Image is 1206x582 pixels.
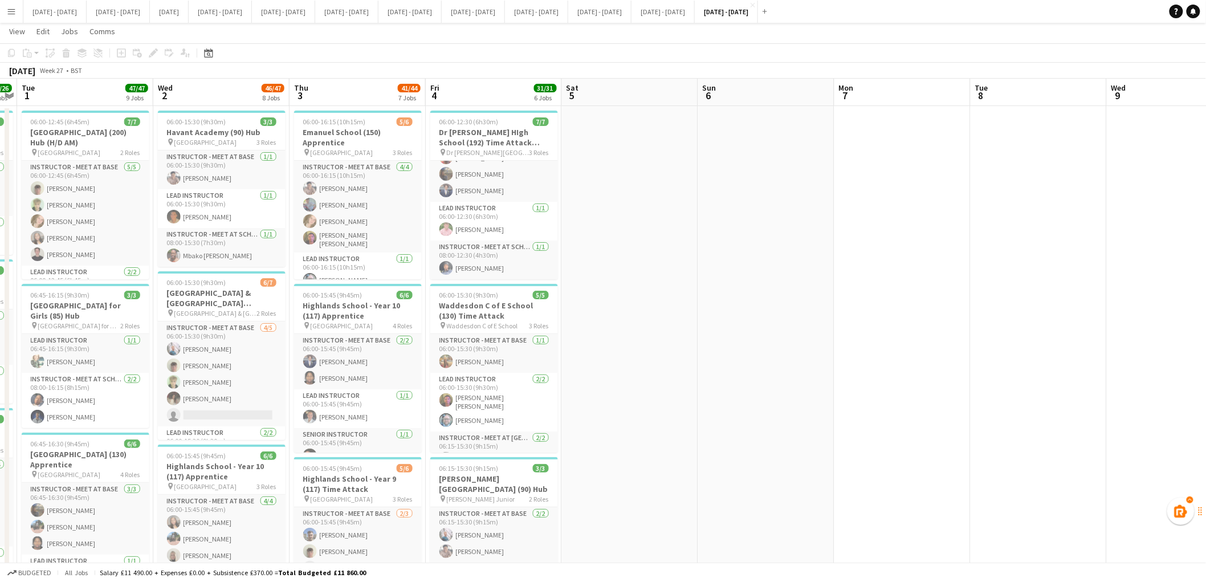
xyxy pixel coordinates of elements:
span: Tue [22,83,35,93]
app-card-role: Instructor - Meet at Base5/506:00-12:45 (6h45m)[PERSON_NAME][PERSON_NAME][PERSON_NAME][PERSON_NAM... [22,161,149,266]
span: 06:00-16:15 (10h15m) [303,117,366,126]
button: [DATE] - [DATE] [252,1,315,23]
button: [DATE] - [DATE] [442,1,505,23]
div: BST [71,66,82,75]
app-job-card: 06:00-16:15 (10h15m)5/6Emanuel School (150) Apprentice [GEOGRAPHIC_DATA]3 RolesInstructor - Meet ... [294,111,422,279]
span: 3/3 [533,464,549,473]
app-card-role: Instructor - Meet at Base2/306:00-15:45 (9h45m)[PERSON_NAME][PERSON_NAME] [294,507,422,579]
span: 3 Roles [529,148,549,157]
span: Edit [36,26,50,36]
app-card-role: Lead Instructor2/206:00-15:30 (9h30m) [158,426,286,482]
app-card-role: Lead Instructor2/206:00-15:30 (9h30m)[PERSON_NAME] [PERSON_NAME][PERSON_NAME] [430,373,558,432]
button: [DATE] - [DATE] [695,1,758,23]
span: 4 Roles [393,321,413,330]
span: 06:00-12:45 (6h45m) [31,117,90,126]
app-job-card: 06:45-16:15 (9h30m)3/3[GEOGRAPHIC_DATA] for Girls (85) Hub [GEOGRAPHIC_DATA] for Girls2 RolesLead... [22,284,149,428]
span: 3 Roles [257,482,276,491]
span: [GEOGRAPHIC_DATA] & [GEOGRAPHIC_DATA] [174,309,257,318]
div: 06:00-15:30 (9h30m)6/7[GEOGRAPHIC_DATA] & [GEOGRAPHIC_DATA] (220/180) Hub (Split Day) [GEOGRAPHIC... [158,271,286,440]
span: Budgeted [18,569,51,577]
span: 06:00-15:30 (9h30m) [439,291,499,299]
span: 2 Roles [529,495,549,503]
span: [GEOGRAPHIC_DATA] [311,321,373,330]
app-job-card: 06:00-12:30 (6h30m)7/7Dr [PERSON_NAME] HIgh School (192) Time Attack (H/D AM) Dr [PERSON_NAME][GE... [430,111,558,279]
div: 06:00-15:30 (9h30m)3/3Havant Academy (90) Hub [GEOGRAPHIC_DATA]3 RolesInstructor - Meet at Base1/... [158,111,286,267]
button: [DATE] - [DATE] [631,1,695,23]
span: 3 Roles [529,321,549,330]
span: 06:45-16:30 (9h45m) [31,439,90,448]
span: 6/6 [397,291,413,299]
app-card-role: Instructor - Meet at Base4/406:00-16:15 (10h15m)[PERSON_NAME][PERSON_NAME][PERSON_NAME][PERSON_NA... [294,161,422,253]
span: 6/6 [124,439,140,448]
span: Tue [975,83,988,93]
span: 7/7 [124,117,140,126]
span: All jobs [63,568,90,577]
button: [DATE] - [DATE] [87,1,150,23]
a: View [5,24,30,39]
a: Comms [85,24,120,39]
span: Thu [294,83,308,93]
span: 3 Roles [393,148,413,157]
span: Dr [PERSON_NAME][GEOGRAPHIC_DATA] [447,148,529,157]
span: 5/6 [397,464,413,473]
span: 06:00-15:30 (9h30m) [167,278,226,287]
div: 8 Jobs [262,93,284,102]
span: [GEOGRAPHIC_DATA] [38,470,101,479]
app-job-card: 06:00-15:30 (9h30m)5/5Waddesdon C of E School (130) Time Attack Waddesdon C of E School3 RolesIns... [430,284,558,453]
button: [DATE] - [DATE] [505,1,568,23]
app-card-role: Instructor - Meet at Base1/106:00-15:30 (9h30m)[PERSON_NAME] [158,150,286,189]
span: [PERSON_NAME] Junior [447,495,515,503]
app-card-role: Instructor - Meet at Base4/506:00-15:30 (9h30m)[PERSON_NAME][PERSON_NAME][PERSON_NAME][PERSON_NAME] [158,321,286,426]
span: 06:45-16:15 (9h30m) [31,291,90,299]
div: 06:00-12:45 (6h45m)7/7[GEOGRAPHIC_DATA] (200) Hub (H/D AM) [GEOGRAPHIC_DATA]2 RolesInstructor - M... [22,111,149,279]
span: [GEOGRAPHIC_DATA] [311,148,373,157]
span: 06:00-15:45 (9h45m) [167,451,226,460]
span: 9 [1110,89,1126,102]
app-card-role: Lead Instructor1/106:00-15:30 (9h30m)[PERSON_NAME] [158,189,286,228]
button: [DATE] - [DATE] [315,1,378,23]
span: 06:15-15:30 (9h15m) [439,464,499,473]
span: Sat [567,83,579,93]
app-card-role: Instructor - Meet at School1/108:00-12:30 (4h30m)[PERSON_NAME] [430,241,558,279]
span: 06:00-15:30 (9h30m) [167,117,226,126]
h3: Highlands School - Year 10 (117) Apprentice [294,300,422,321]
app-card-role: Instructor - Meet at Base2/206:15-15:30 (9h15m)[PERSON_NAME][PERSON_NAME] [430,507,558,563]
span: 06:00-15:45 (9h45m) [303,464,362,473]
app-card-role: Instructor - Meet at Base1/106:00-15:30 (9h30m)[PERSON_NAME] [430,334,558,373]
span: 3/3 [260,117,276,126]
span: Total Budgeted £11 860.00 [278,568,366,577]
span: Week 27 [38,66,66,75]
span: [GEOGRAPHIC_DATA] [174,482,237,491]
span: 3 Roles [257,138,276,146]
h3: Highlands School - Year 10 (117) Apprentice [158,461,286,482]
span: Comms [89,26,115,36]
span: 7 [837,89,854,102]
span: Waddesdon C of E School [447,321,518,330]
h3: [GEOGRAPHIC_DATA] & [GEOGRAPHIC_DATA] (220/180) Hub (Split Day) [158,288,286,308]
span: Fri [430,83,439,93]
app-card-role: Lead Instructor1/106:00-16:15 (10h15m)[PERSON_NAME] [294,253,422,291]
span: 41/44 [398,84,421,92]
app-card-role: Instructor - Meet at [GEOGRAPHIC_DATA]2/206:15-15:30 (9h15m) [430,432,558,487]
span: 4 Roles [121,470,140,479]
span: Jobs [61,26,78,36]
button: [DATE] - [DATE] [189,1,252,23]
span: [GEOGRAPHIC_DATA] [311,495,373,503]
span: 6 [701,89,716,102]
app-card-role: Instructor - Meet at Base2/206:00-15:45 (9h45m)[PERSON_NAME][PERSON_NAME] [294,334,422,389]
h3: Highlands School - Year 9 (117) Time Attack [294,474,422,494]
h3: [GEOGRAPHIC_DATA] (130) Apprentice [22,449,149,470]
app-card-role: Lead Instructor1/106:00-12:30 (6h30m)[PERSON_NAME] [430,202,558,241]
span: 5/5 [533,291,549,299]
span: 8 [973,89,988,102]
div: 6 Jobs [535,93,556,102]
app-card-role: Lead Instructor2/206:00-12:45 (6h45m) [22,266,149,321]
div: [DATE] [9,65,35,76]
span: 47/47 [125,84,148,92]
span: 3/3 [124,291,140,299]
app-card-role: Instructor - Meet at School1/108:00-15:30 (7h30m)Mbako [PERSON_NAME] [158,228,286,267]
button: [DATE] - [DATE] [568,1,631,23]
